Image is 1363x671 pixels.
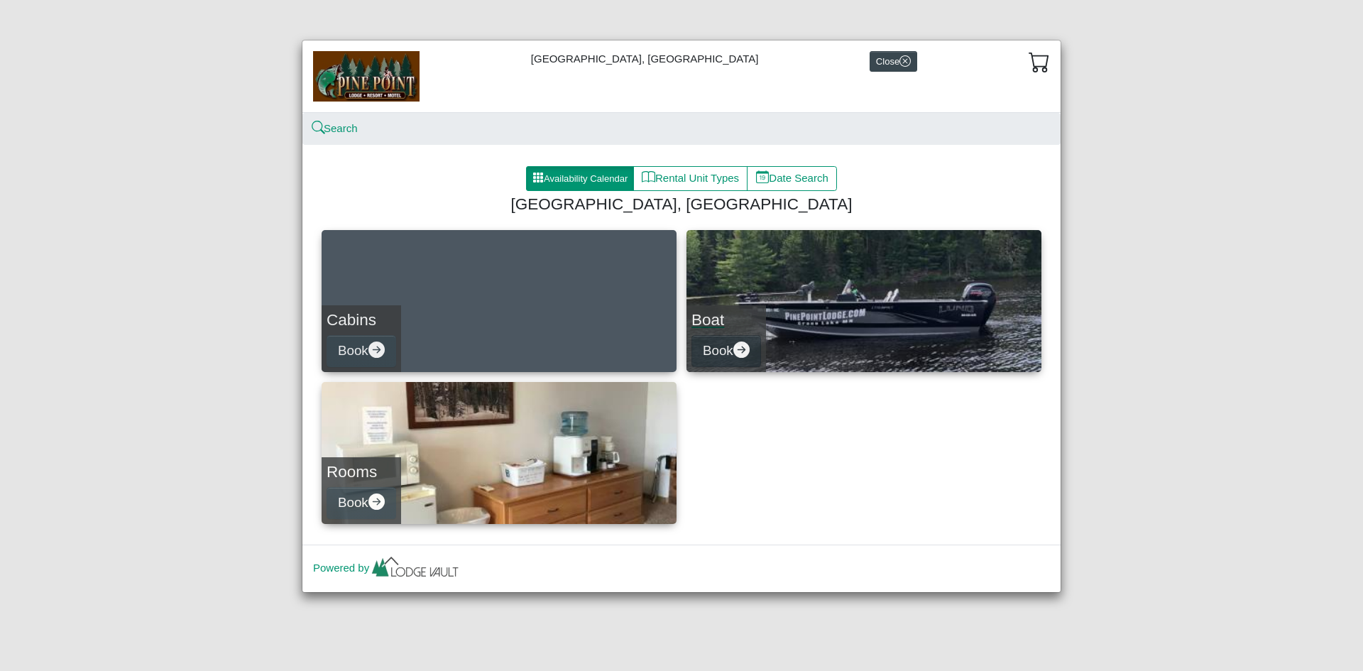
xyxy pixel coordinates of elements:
[369,553,461,584] img: lv-small.ca335149.png
[532,172,544,183] svg: grid3x3 gap fill
[1029,51,1050,72] svg: cart
[327,462,396,481] h4: Rooms
[313,51,420,101] img: b144ff98-a7e1-49bd-98da-e9ae77355310.jpg
[899,55,911,67] svg: x circle
[756,170,770,184] svg: calendar date
[368,342,385,358] svg: arrow right circle fill
[633,166,748,192] button: bookRental Unit Types
[302,40,1061,112] div: [GEOGRAPHIC_DATA], [GEOGRAPHIC_DATA]
[313,122,358,134] a: searchSearch
[870,51,917,72] button: Closex circle
[327,335,396,367] button: Bookarrow right circle fill
[313,123,324,133] svg: search
[733,342,750,358] svg: arrow right circle fill
[313,562,461,574] a: Powered by
[526,166,634,192] button: grid3x3 gap fillAvailability Calendar
[691,335,761,367] button: Bookarrow right circle fill
[747,166,837,192] button: calendar dateDate Search
[327,310,396,329] h4: Cabins
[327,487,396,519] button: Bookarrow right circle fill
[642,170,655,184] svg: book
[327,195,1036,214] h4: [GEOGRAPHIC_DATA], [GEOGRAPHIC_DATA]
[691,310,761,329] h4: Boat
[368,493,385,510] svg: arrow right circle fill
